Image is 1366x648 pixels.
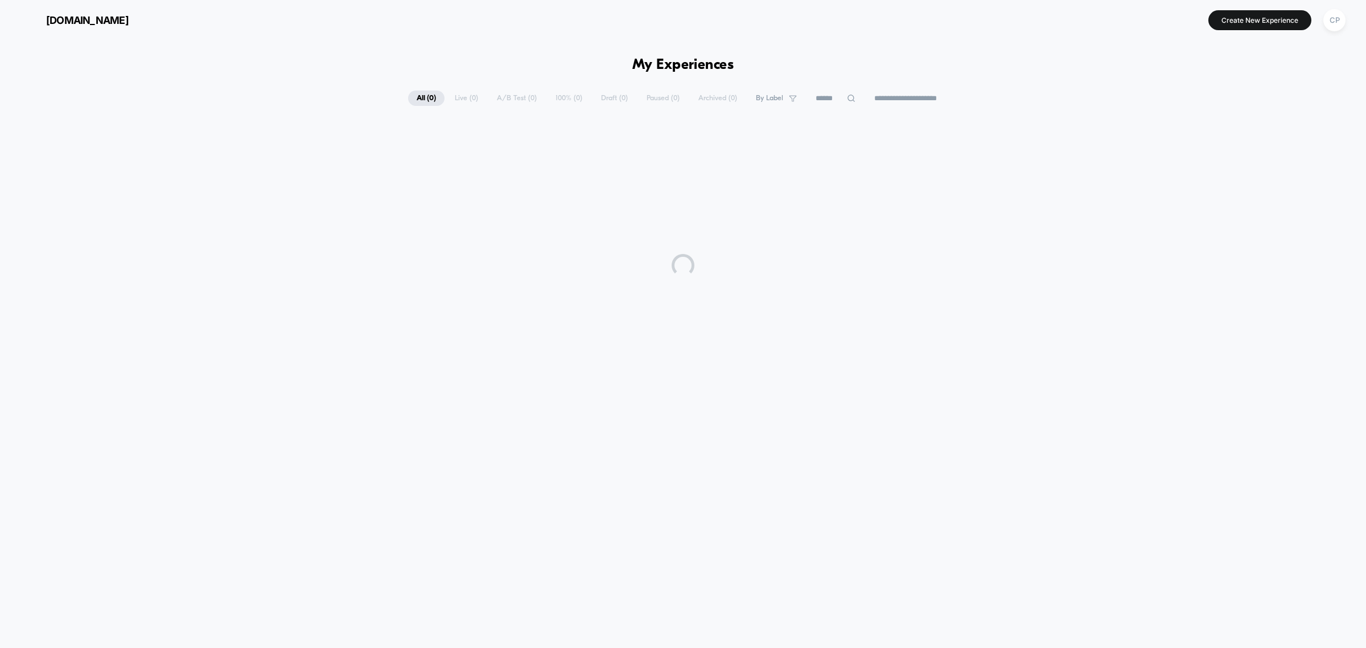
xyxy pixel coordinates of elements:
[632,57,734,73] h1: My Experiences
[756,94,783,102] span: By Label
[1323,9,1346,31] div: CP
[1320,9,1349,32] button: CP
[408,91,445,106] span: All ( 0 )
[46,14,129,26] span: [DOMAIN_NAME]
[17,11,132,29] button: [DOMAIN_NAME]
[1208,10,1311,30] button: Create New Experience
